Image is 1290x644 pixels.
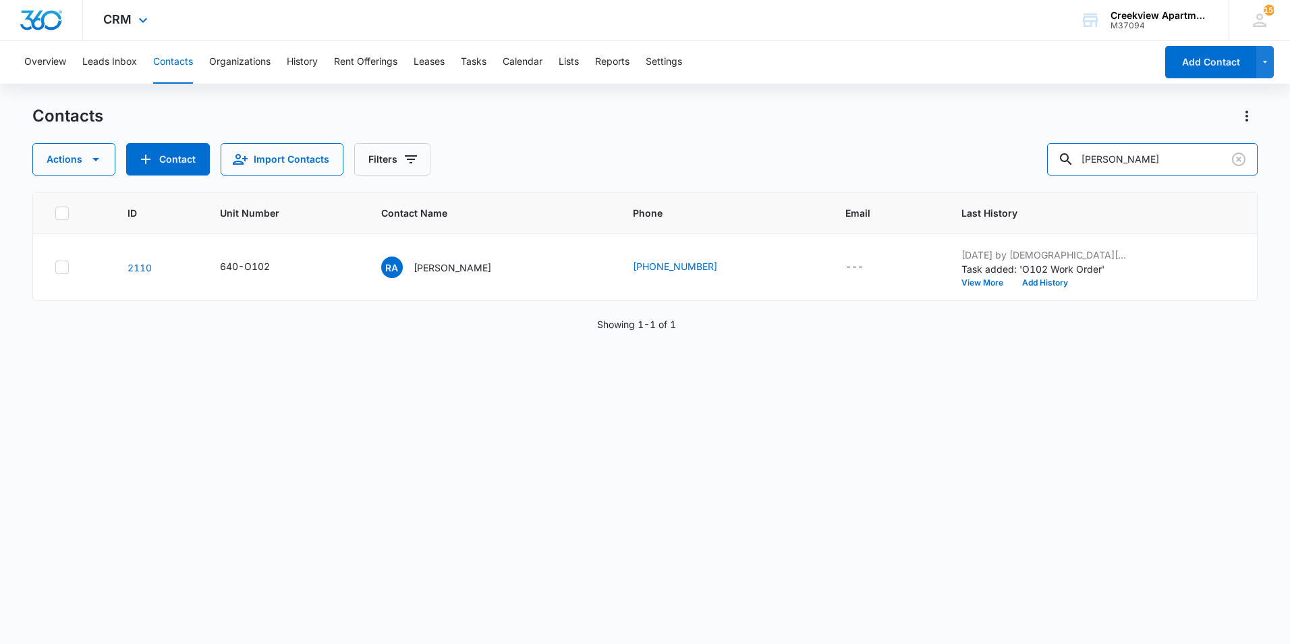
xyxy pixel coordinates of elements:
[1111,21,1209,30] div: account id
[633,259,717,273] a: [PHONE_NUMBER]
[1228,149,1250,170] button: Clear
[221,143,343,176] button: Import Contacts
[961,262,1130,276] p: Task added: 'O102 Work Order'
[220,259,270,273] div: 640-O102
[153,41,193,84] button: Contacts
[461,41,486,84] button: Tasks
[597,317,676,331] p: Showing 1-1 of 1
[32,143,115,176] button: Actions
[633,259,741,275] div: Phone - (970) 559-7522 - Select to Edit Field
[126,143,210,176] button: Add Contact
[128,262,152,273] a: Navigate to contact details page for Roman Avila
[961,279,1013,287] button: View More
[646,41,682,84] button: Settings
[414,261,491,275] p: [PERSON_NAME]
[32,106,103,126] h1: Contacts
[1111,10,1209,21] div: account name
[1013,279,1077,287] button: Add History
[845,206,909,220] span: Email
[1264,5,1274,16] div: notifications count
[24,41,66,84] button: Overview
[103,12,132,26] span: CRM
[1236,105,1258,127] button: Actions
[128,206,168,220] span: ID
[1264,5,1274,16] span: 159
[220,259,294,275] div: Unit Number - 640-O102 - Select to Edit Field
[559,41,579,84] button: Lists
[209,41,271,84] button: Organizations
[287,41,318,84] button: History
[961,206,1216,220] span: Last History
[354,143,430,176] button: Filters
[82,41,137,84] button: Leads Inbox
[595,41,629,84] button: Reports
[414,41,445,84] button: Leases
[1165,46,1256,78] button: Add Contact
[845,259,864,275] div: ---
[381,257,515,278] div: Contact Name - Roman Avila - Select to Edit Field
[381,257,403,278] span: RA
[633,206,793,220] span: Phone
[381,206,581,220] span: Contact Name
[845,259,888,275] div: Email - - Select to Edit Field
[1047,143,1258,176] input: Search Contacts
[961,248,1130,262] p: [DATE] by [DEMOGRAPHIC_DATA][PERSON_NAME]
[334,41,397,84] button: Rent Offerings
[503,41,542,84] button: Calendar
[220,206,348,220] span: Unit Number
